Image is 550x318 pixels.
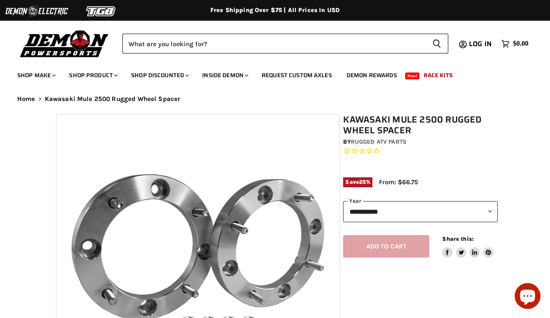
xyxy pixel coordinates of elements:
[122,34,425,54] input: Search
[343,147,498,156] span: Rated 0.0 out of 5 stars 0 reviews
[62,66,123,84] a: Shop Product
[11,63,526,84] ul: Main menu
[343,201,498,222] select: year
[11,66,61,84] a: Shop Make
[379,178,418,186] span: From: $66.75
[497,38,533,50] a: $0.00
[4,3,69,19] img: Demon Electric Logo 2
[425,34,448,54] button: Search
[359,179,366,185] span: 25
[343,137,498,147] div: by
[442,236,473,242] span: Share this:
[340,66,403,84] a: Demon Rewards
[122,34,448,54] form: Product
[125,66,194,84] a: Shop Discounted
[17,95,35,103] a: Home
[343,114,498,136] h1: Kawasaki Mule 2500 Rugged Wheel Spacer
[469,38,492,49] span: Log in
[465,40,497,48] a: Log in
[512,283,543,311] inbox-online-store-chat: Shopify online store chat
[45,95,181,103] span: Kawasaki Mule 2500 Rugged Wheel Spacer
[442,235,494,258] aside: Share this:
[351,138,406,145] a: Rugged ATV Parts
[417,66,459,84] a: Race Kits
[405,72,420,79] span: New!
[513,40,528,48] span: $0.00
[196,66,253,84] a: Inside Demon
[69,3,134,19] img: TGB Logo 2
[255,66,338,84] a: Request Custom Axles
[343,177,372,187] span: Save %
[17,28,112,59] img: Demon Powersports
